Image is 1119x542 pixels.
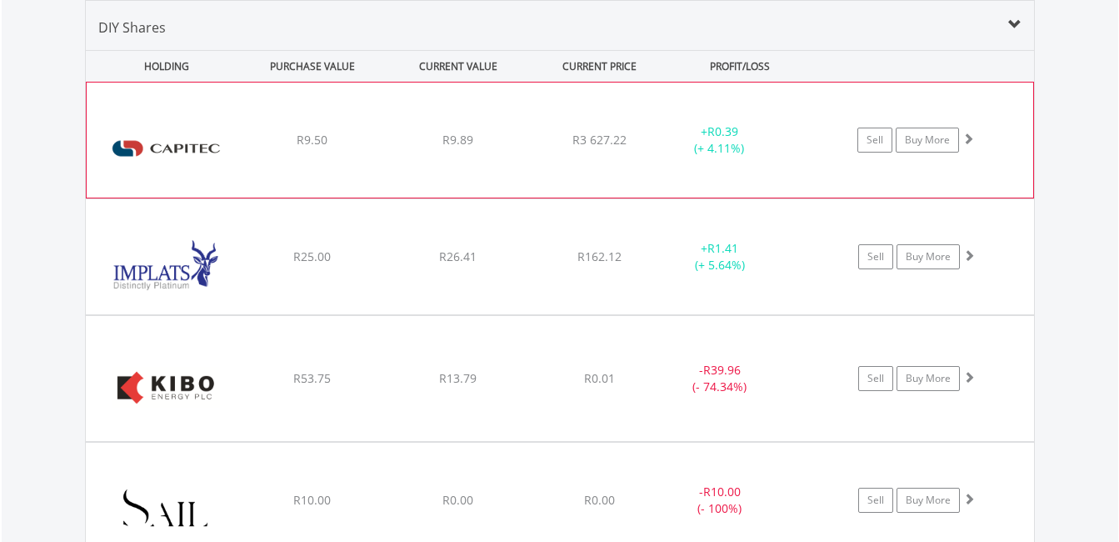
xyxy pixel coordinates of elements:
div: + (+ 4.11%) [657,123,782,157]
a: Buy More [897,244,960,269]
div: CURRENT VALUE [387,51,530,82]
div: PROFIT/LOSS [669,51,812,82]
a: Sell [858,366,893,391]
span: R10.00 [293,492,331,508]
span: R1.41 [707,240,738,256]
span: R25.00 [293,248,331,264]
span: R162.12 [577,248,622,264]
span: R3 627.22 [572,132,627,148]
span: R0.39 [707,123,738,139]
div: - (- 100%) [657,484,783,517]
a: Buy More [897,488,960,513]
a: Sell [858,244,893,269]
div: CURRENT PRICE [532,51,665,82]
div: - (- 74.34%) [657,362,783,395]
span: R53.75 [293,370,331,386]
span: R0.01 [584,370,615,386]
span: R0.00 [584,492,615,508]
span: R10.00 [703,484,741,499]
img: EQU.ZA.CPI.png [95,103,238,193]
span: R9.89 [442,132,473,148]
img: EQU.ZA.KBO.png [94,337,237,437]
div: HOLDING [87,51,238,82]
div: PURCHASE VALUE [242,51,384,82]
div: + (+ 5.64%) [657,240,783,274]
a: Buy More [896,128,959,153]
span: R0.00 [442,492,473,508]
a: Sell [857,128,892,153]
img: EQU.ZA.IMP.png [94,220,237,310]
span: R26.41 [439,248,477,264]
span: R9.50 [297,132,327,148]
a: Buy More [897,366,960,391]
span: R39.96 [703,362,741,378]
span: R13.79 [439,370,477,386]
a: Sell [858,488,893,513]
span: DIY Shares [98,18,166,37]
